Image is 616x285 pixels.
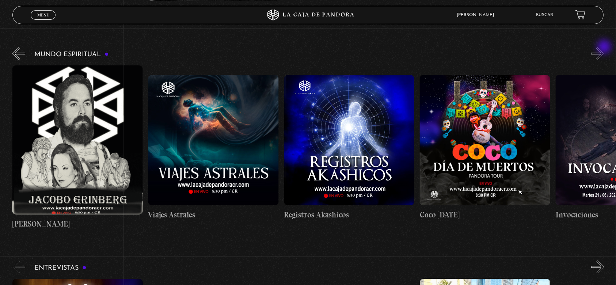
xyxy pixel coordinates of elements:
a: Registros Akashicos [284,65,415,230]
a: Coco [DATE] [420,65,550,230]
h4: [PERSON_NAME] [12,218,143,230]
button: Previous [12,261,25,273]
span: [PERSON_NAME] [453,13,501,17]
a: Buscar [536,13,554,17]
a: Viajes Astrales [148,65,279,230]
h4: Viajes Astrales [148,209,279,221]
a: View your shopping cart [575,10,585,20]
a: [PERSON_NAME] [12,65,143,230]
h4: Coco [DATE] [420,209,550,221]
span: Cerrar [35,19,52,24]
button: Previous [12,47,25,60]
button: Next [591,47,604,60]
h4: Asesinos Seriales – [PERSON_NAME] [148,5,278,16]
h3: Entrevistas [34,265,87,271]
span: Menu [37,13,49,17]
h3: Mundo Espiritual [34,51,109,58]
button: Next [591,261,604,273]
h4: Registros Akashicos [284,209,415,221]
